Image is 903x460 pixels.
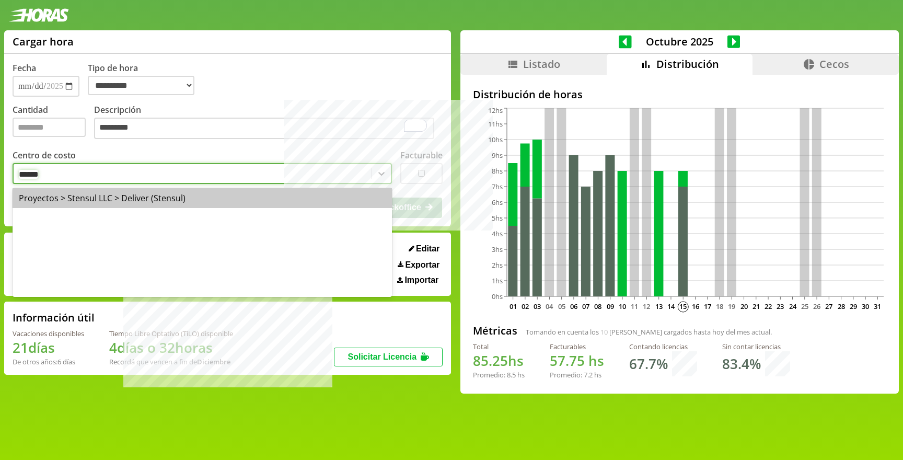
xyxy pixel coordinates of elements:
h2: Información útil [13,310,95,325]
span: Distribución [656,57,719,71]
tspan: 1hs [492,276,503,285]
text: 25 [801,302,808,311]
div: Facturables [550,342,604,351]
span: Listado [523,57,560,71]
div: Vacaciones disponibles [13,329,84,338]
span: 57.75 [550,351,585,370]
div: Proyectos > Stensul LLC > Deliver (Stensul) [13,188,392,208]
div: Total [473,342,525,351]
text: 04 [546,302,553,311]
text: 29 [850,302,857,311]
text: 28 [837,302,844,311]
h2: Métricas [473,324,517,338]
text: 14 [667,302,675,311]
text: 05 [558,302,565,311]
text: 11 [631,302,638,311]
tspan: 8hs [492,166,503,176]
span: Editar [416,244,439,254]
text: 02 [522,302,529,311]
text: 23 [777,302,784,311]
text: 06 [570,302,577,311]
h1: 83.4 % [722,354,761,373]
label: Centro de costo [13,149,76,161]
h1: Cargar hora [13,34,74,49]
span: 7.2 [584,370,593,379]
div: Recordá que vencen a fin de [109,357,233,366]
h1: 4 días o 32 horas [109,338,233,357]
div: Sin contar licencias [722,342,790,351]
span: Exportar [406,260,440,270]
button: Editar [406,244,443,254]
text: 17 [704,302,711,311]
tspan: 6hs [492,198,503,207]
text: 31 [874,302,881,311]
text: 03 [534,302,541,311]
span: Tomando en cuenta los [PERSON_NAME] cargados hasta hoy del mes actual. [526,327,772,337]
text: 26 [813,302,820,311]
span: 8.5 [507,370,516,379]
span: Cecos [819,57,849,71]
label: Facturable [400,149,443,161]
tspan: 5hs [492,213,503,223]
text: 27 [825,302,832,311]
label: Tipo de hora [88,62,203,97]
span: Importar [404,275,438,285]
tspan: 10hs [488,135,503,144]
tspan: 2hs [492,260,503,270]
div: Tiempo Libre Optativo (TiLO) disponible [109,329,233,338]
div: Contando licencias [629,342,697,351]
b: Diciembre [197,357,230,366]
text: 09 [607,302,614,311]
h1: hs [550,351,604,370]
text: 13 [655,302,663,311]
img: logotipo [8,8,69,22]
span: Octubre 2025 [632,34,727,49]
span: 85.25 [473,351,508,370]
label: Cantidad [13,104,94,142]
text: 07 [582,302,589,311]
div: De otros años: 6 días [13,357,84,366]
tspan: 3hs [492,245,503,254]
label: Descripción [94,104,443,142]
text: 22 [765,302,772,311]
h2: Distribución de horas [473,87,886,101]
button: Exportar [395,260,443,270]
text: 20 [740,302,747,311]
button: Solicitar Licencia [334,348,443,366]
text: 21 [752,302,760,311]
text: 01 [510,302,517,311]
text: 16 [691,302,699,311]
div: Promedio: hs [473,370,525,379]
h1: hs [473,351,525,370]
h1: 67.7 % [629,354,668,373]
text: 18 [716,302,723,311]
text: 24 [789,302,796,311]
input: Cantidad [13,118,86,137]
label: Fecha [13,62,36,74]
span: Solicitar Licencia [348,352,416,361]
text: 15 [679,302,687,311]
div: Promedio: hs [550,370,604,379]
text: 19 [728,302,735,311]
h1: 21 días [13,338,84,357]
text: 08 [594,302,601,311]
select: Tipo de hora [88,76,194,95]
tspan: 4hs [492,229,503,238]
text: 10 [619,302,626,311]
span: 10 [600,327,608,337]
tspan: 12hs [488,106,503,115]
tspan: 11hs [488,119,503,129]
text: 30 [862,302,869,311]
textarea: To enrich screen reader interactions, please activate Accessibility in Grammarly extension settings [94,118,434,140]
text: 12 [643,302,650,311]
tspan: 0hs [492,292,503,301]
tspan: 7hs [492,182,503,191]
tspan: 9hs [492,151,503,160]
